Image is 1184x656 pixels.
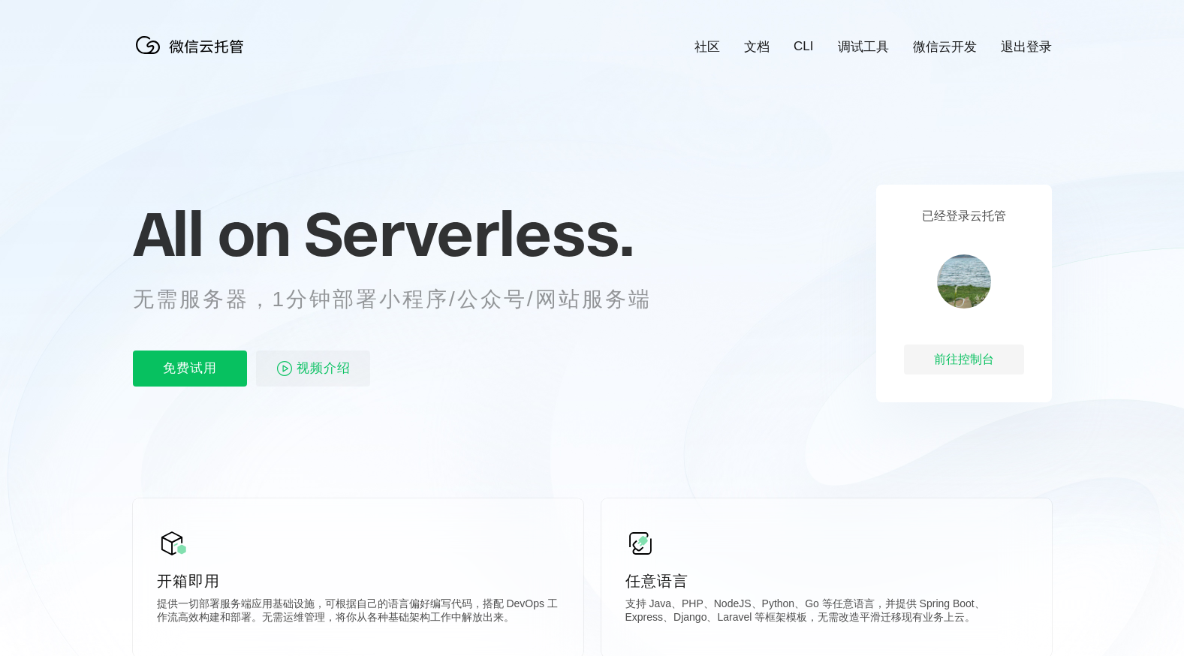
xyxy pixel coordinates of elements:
[1001,38,1052,56] a: 退出登录
[625,597,1028,627] p: 支持 Java、PHP、NodeJS、Python、Go 等任意语言，并提供 Spring Boot、Express、Django、Laravel 等框架模板，无需改造平滑迁移现有业务上云。
[922,209,1006,224] p: 已经登录云托管
[904,345,1024,375] div: 前往控制台
[133,196,290,271] span: All on
[794,39,813,54] a: CLI
[133,284,679,314] p: 无需服务器，1分钟部署小程序/公众号/网站服务端
[133,351,247,387] p: 免费试用
[276,360,294,378] img: video_play.svg
[133,30,253,60] img: 微信云托管
[913,38,977,56] a: 微信云开发
[133,50,253,62] a: 微信云托管
[625,570,1028,591] p: 任意语言
[304,196,634,271] span: Serverless.
[694,38,720,56] a: 社区
[157,597,559,627] p: 提供一切部署服务端应用基础设施，可根据自己的语言偏好编写代码，搭配 DevOps 工作流高效构建和部署。无需运维管理，将你从各种基础架构工作中解放出来。
[838,38,889,56] a: 调试工具
[297,351,351,387] span: 视频介绍
[157,570,559,591] p: 开箱即用
[744,38,770,56] a: 文档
